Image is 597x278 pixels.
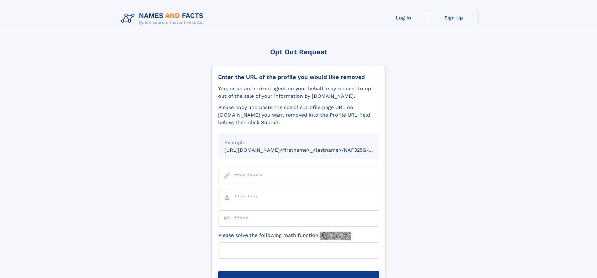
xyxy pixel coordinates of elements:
[218,74,379,81] div: Enter the URL of the profile you would like removed
[212,48,386,56] div: Opt Out Request
[218,232,351,240] label: Please solve the following math function:
[224,147,391,153] small: [URL][DOMAIN_NAME]<firstname>_<lastname>/NAF325G-xxxxxxxx
[218,104,379,126] div: Please copy and paste the specific profile page URL on [DOMAIN_NAME] you want removed into the Pr...
[379,10,429,25] a: Log In
[118,10,209,27] img: Logo Names and Facts
[218,85,379,100] div: You, or an authorized agent on your behalf, may request to opt-out of the sale of your informatio...
[429,10,479,25] a: Sign Up
[224,139,373,146] div: Example:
